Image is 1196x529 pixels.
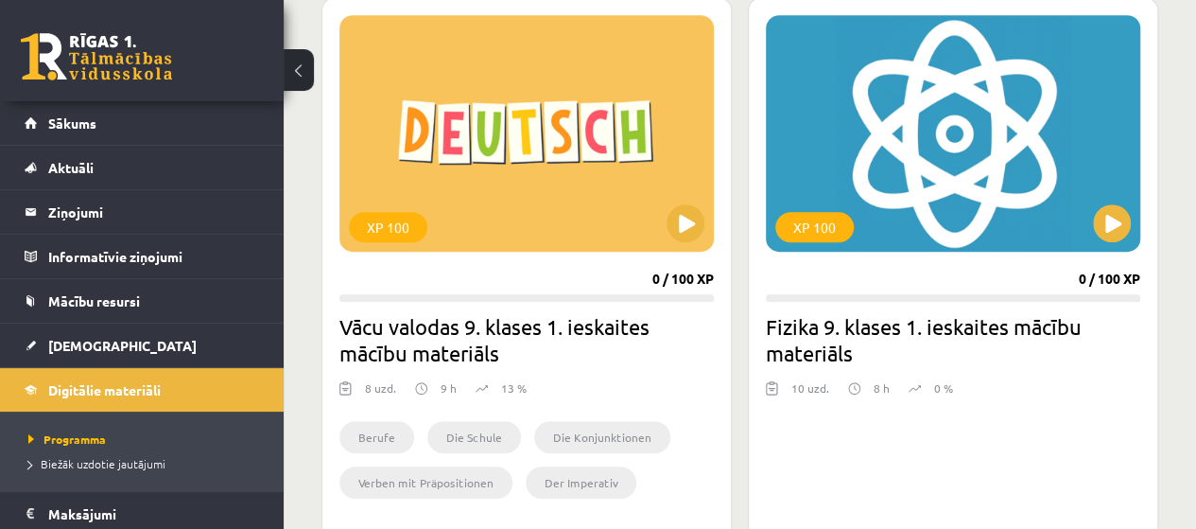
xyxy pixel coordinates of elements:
div: 10 uzd. [791,379,829,408]
a: Biežāk uzdotie jautājumi [28,455,265,472]
a: [DEMOGRAPHIC_DATA] [25,324,260,367]
span: Sākums [48,115,96,132]
div: XP 100 [349,212,427,242]
span: Mācību resursi [48,292,140,309]
li: Die Konjunktionen [534,421,670,453]
p: 13 % [501,379,527,397]
a: Informatīvie ziņojumi [25,235,260,278]
a: Programma [28,431,265,448]
li: Berufe [339,421,414,453]
li: Verben mit Präpositionen [339,467,512,499]
span: Programma [28,432,106,447]
p: 9 h [441,379,457,397]
a: Ziņojumi [25,190,260,234]
p: 0 % [934,379,953,397]
li: Die Schule [427,421,521,453]
li: Der Imperativ [526,467,636,499]
div: XP 100 [775,212,854,242]
p: 8 h [874,379,890,397]
div: 8 uzd. [365,379,396,408]
a: Aktuāli [25,146,260,189]
span: Digitālie materiāli [48,381,161,398]
h2: Fizika 9. klases 1. ieskaites mācību materiāls [766,313,1140,366]
h2: Vācu valodas 9. klases 1. ieskaites mācību materiāls [339,313,714,366]
a: Sākums [25,101,260,145]
legend: Informatīvie ziņojumi [48,235,260,278]
a: Mācību resursi [25,279,260,323]
span: Biežāk uzdotie jautājumi [28,456,165,471]
a: Digitālie materiāli [25,368,260,412]
a: Rīgas 1. Tālmācības vidusskola [21,33,172,80]
span: Aktuāli [48,159,94,176]
span: [DEMOGRAPHIC_DATA] [48,337,197,354]
legend: Ziņojumi [48,190,260,234]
